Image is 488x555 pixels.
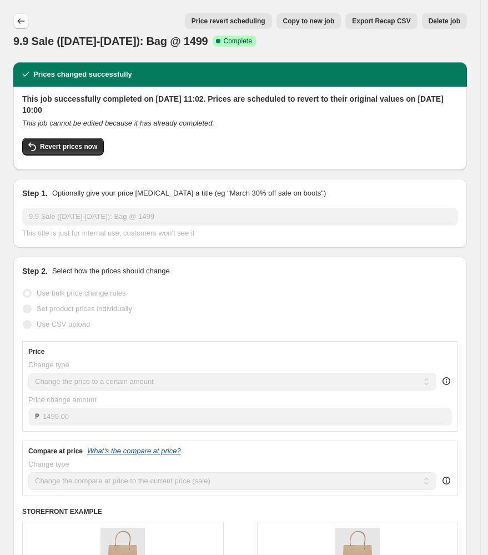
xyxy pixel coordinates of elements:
div: help [441,475,452,486]
span: Price change amount [28,396,97,404]
span: Revert prices now [40,142,97,151]
button: Price revert scheduling [185,13,272,29]
span: Complete [224,37,252,46]
span: Change type [28,361,69,369]
button: What's the compare at price? [87,447,181,455]
span: Use bulk price change rules [37,289,125,297]
h3: Compare at price [28,447,83,456]
span: Copy to new job [283,17,335,26]
span: ₱ [35,412,39,421]
span: Export Recap CSV [352,17,410,26]
h2: Prices changed successfully [33,69,132,80]
p: Optionally give your price [MEDICAL_DATA] a title (eg "March 30% off sale on boots") [52,188,326,199]
span: Change type [28,460,69,468]
span: Price revert scheduling [192,17,265,26]
h2: Step 2. [22,266,48,277]
div: help [441,376,452,387]
span: 9.9 Sale ([DATE]-[DATE]): Bag @ 1499 [13,35,208,47]
span: Use CSV upload [37,320,90,328]
h2: This job successfully completed on [DATE] 11:02. Prices are scheduled to revert to their original... [22,93,458,116]
span: Delete job [429,17,460,26]
span: Set product prices individually [37,304,132,313]
input: 80.00 [43,408,452,426]
i: This job cannot be edited because it has already completed. [22,119,214,127]
h6: STOREFRONT EXAMPLE [22,507,458,516]
p: Select how the prices should change [52,266,170,277]
h2: Step 1. [22,188,48,199]
button: Price change jobs [13,13,29,29]
button: Revert prices now [22,138,104,156]
h3: Price [28,347,44,356]
button: Copy to new job [276,13,341,29]
input: 30% off holiday sale [22,208,458,226]
span: This title is just for internal use, customers won't see it [22,229,194,237]
button: Delete job [422,13,467,29]
button: Export Recap CSV [345,13,417,29]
